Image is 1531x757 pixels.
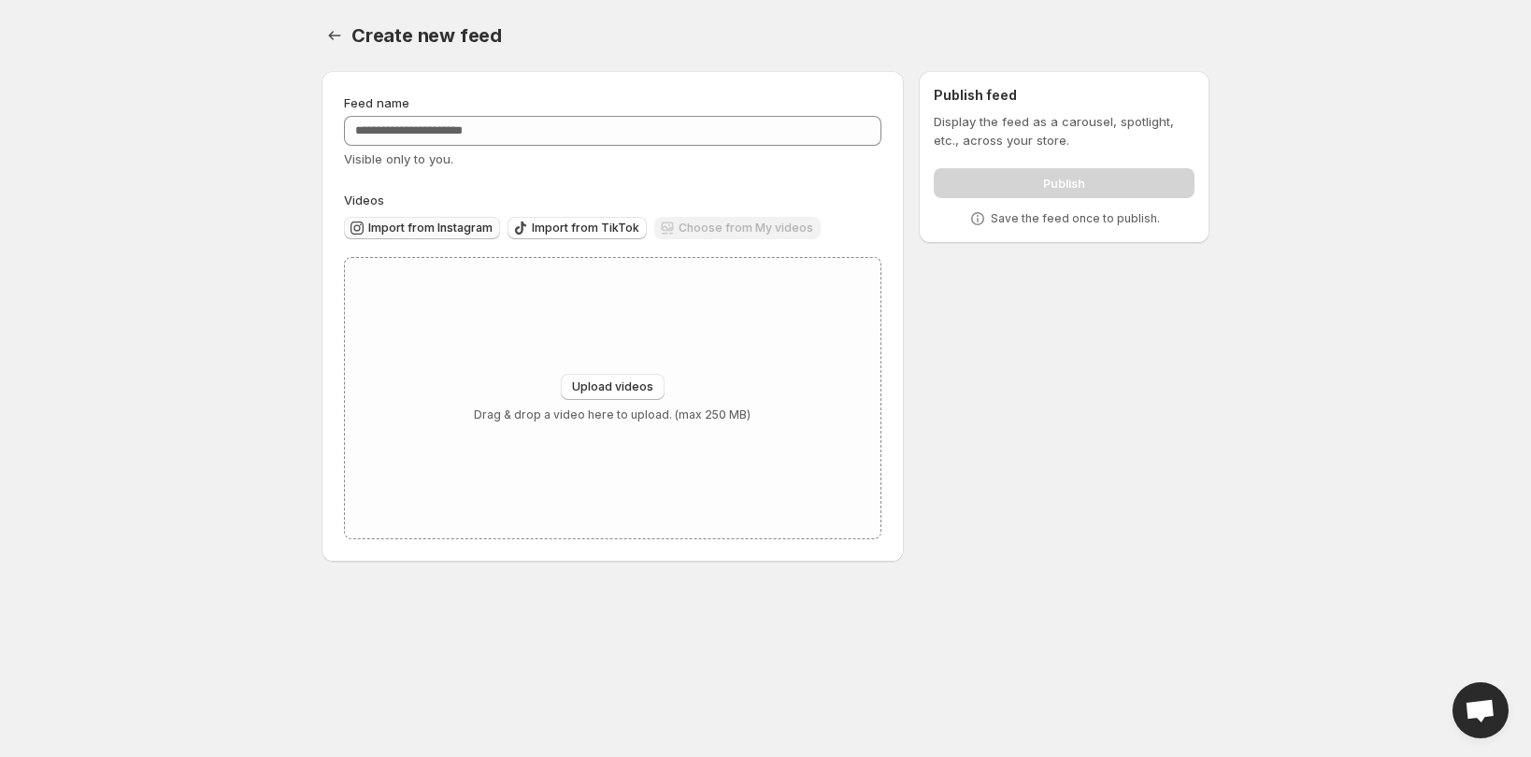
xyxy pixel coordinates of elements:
div: Open chat [1452,682,1509,738]
span: Visible only to you. [344,151,453,166]
span: Feed name [344,95,409,110]
button: Settings [322,22,348,49]
button: Import from Instagram [344,217,500,239]
span: Import from Instagram [368,221,493,236]
p: Drag & drop a video here to upload. (max 250 MB) [474,407,751,422]
button: Import from TikTok [508,217,647,239]
span: Upload videos [572,379,653,394]
button: Upload videos [561,374,665,400]
p: Display the feed as a carousel, spotlight, etc., across your store. [934,112,1195,150]
span: Import from TikTok [532,221,639,236]
h2: Publish feed [934,86,1195,105]
span: Create new feed [351,24,502,47]
span: Videos [344,193,384,207]
p: Save the feed once to publish. [991,211,1160,226]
